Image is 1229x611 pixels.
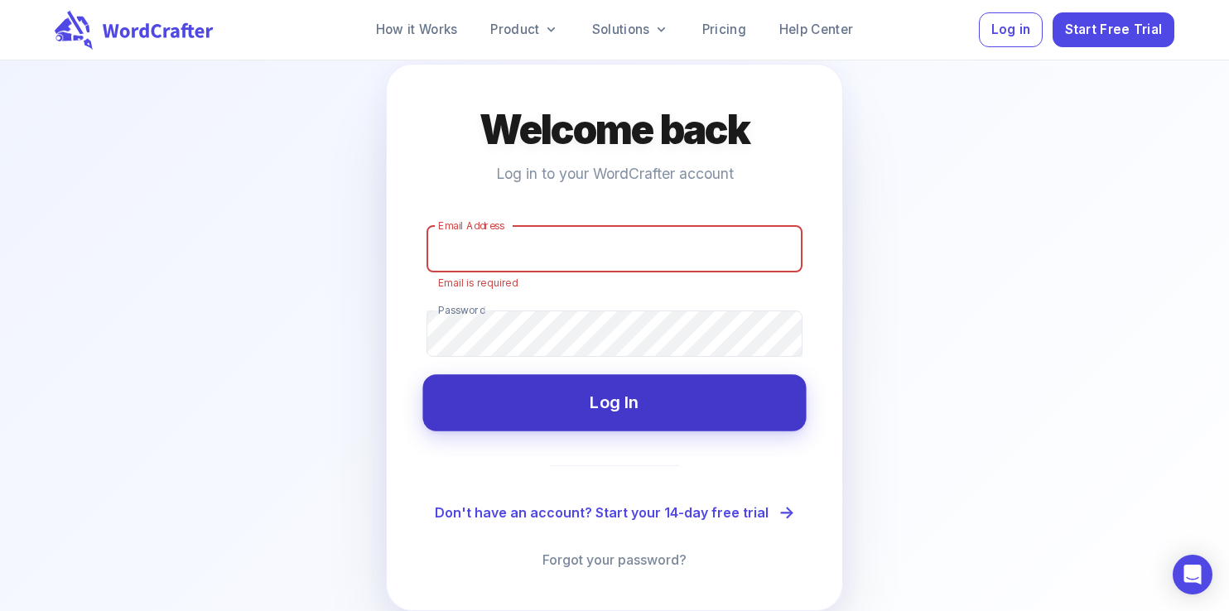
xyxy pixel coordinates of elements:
[480,104,749,156] h4: Welcome back
[1053,12,1174,48] button: Start Free Trial
[435,499,795,527] a: Don't have an account? Start your 14-day free trial
[477,13,571,46] a: Product
[689,13,759,46] a: Pricing
[542,550,687,570] a: Forgot your password?
[363,13,471,46] a: How it Works
[438,275,791,291] p: Email is required
[438,219,504,233] label: Email Address
[579,13,682,46] a: Solutions
[1065,19,1163,41] span: Start Free Trial
[438,303,484,317] label: Password
[979,12,1043,48] button: Log in
[496,162,734,185] p: Log in to your WordCrafter account
[1173,555,1212,594] div: Open Intercom Messenger
[991,19,1031,41] span: Log in
[766,13,866,46] a: Help Center
[422,375,806,431] button: Log In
